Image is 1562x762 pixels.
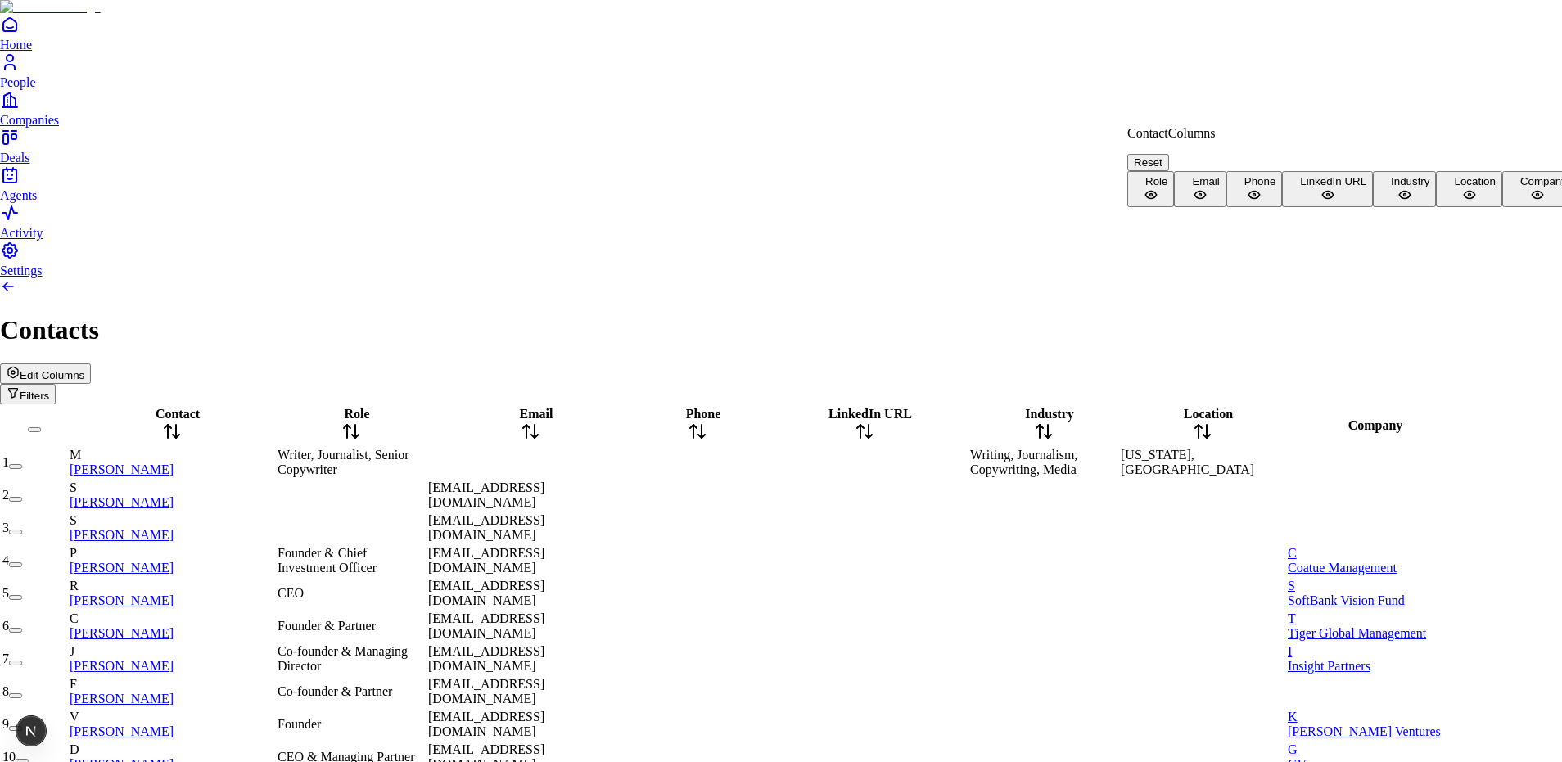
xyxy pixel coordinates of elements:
[1174,171,1226,207] button: Email
[1145,175,1167,187] span: Role
[1300,175,1366,187] span: LinkedIn URL
[1373,171,1436,207] button: Industry
[1454,175,1495,187] span: Location
[1436,171,1501,207] button: Location
[1282,171,1373,207] button: LinkedIn URL
[1226,171,1283,207] button: Phone
[1391,175,1429,187] span: Industry
[1244,175,1276,187] span: Phone
[1127,171,1174,207] button: Role
[1127,154,1169,171] button: Reset
[1192,175,1219,187] span: Email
